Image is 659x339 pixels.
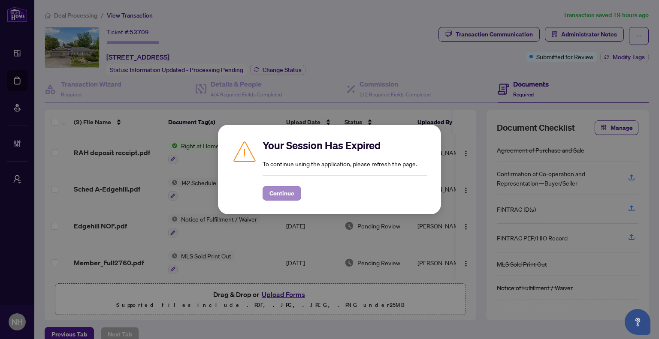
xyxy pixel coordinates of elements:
[625,309,650,335] button: Open asap
[263,186,301,201] button: Continue
[269,186,294,200] span: Continue
[232,138,257,164] img: Caution icon
[263,138,427,152] h2: Your Session Has Expired
[263,138,427,201] div: To continue using the application, please refresh the page.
